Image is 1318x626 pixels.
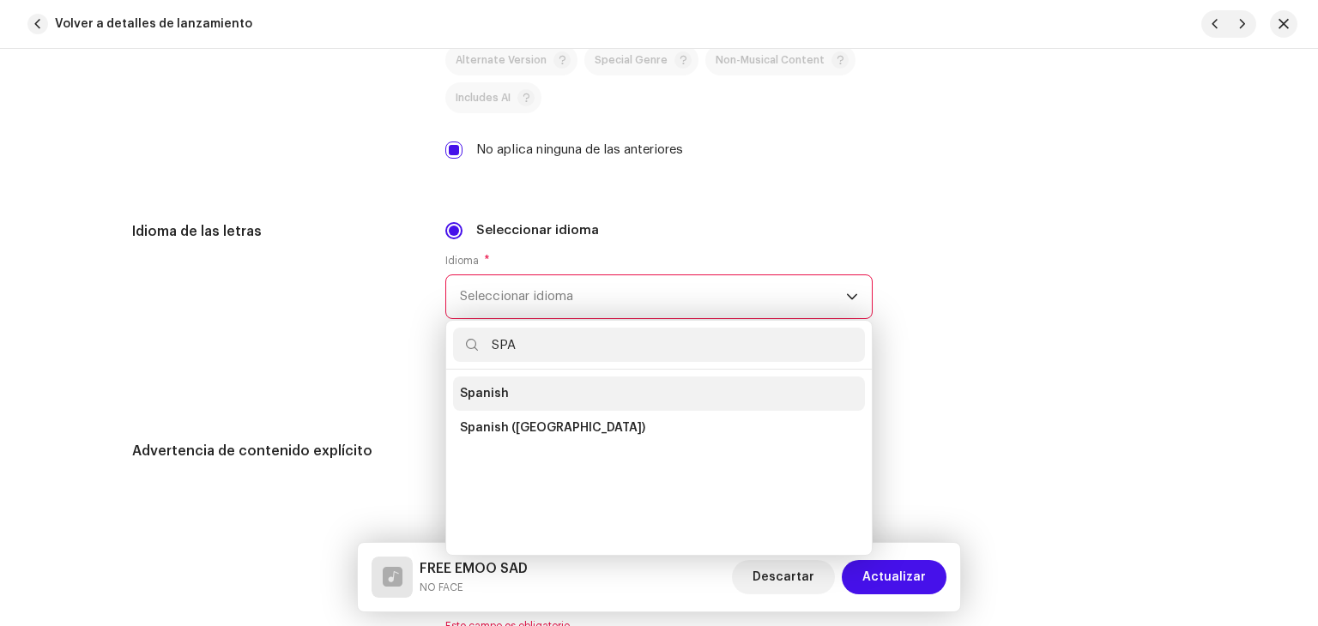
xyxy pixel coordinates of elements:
[476,221,599,240] label: Seleccionar idioma
[420,579,528,596] small: FREE EMOO SAD
[460,419,645,436] span: Spanish ([GEOGRAPHIC_DATA])
[453,411,865,445] li: Spanish (Latin America)
[753,560,814,594] span: Descartar
[132,221,418,242] h5: Idioma de las letras
[453,376,865,411] li: Spanish
[862,560,926,594] span: Actualizar
[846,275,858,318] div: dropdown trigger
[460,385,509,402] span: Spanish
[842,560,946,594] button: Actualizar
[445,254,490,268] label: Idioma
[732,560,835,594] button: Descartar
[460,275,846,318] span: Seleccionar idioma
[132,441,418,461] h5: Advertencia de contenido explícito
[476,141,683,160] label: No aplica ninguna de las anteriores
[446,370,872,555] ul: Option List
[420,558,528,579] h5: FREE EMOO SAD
